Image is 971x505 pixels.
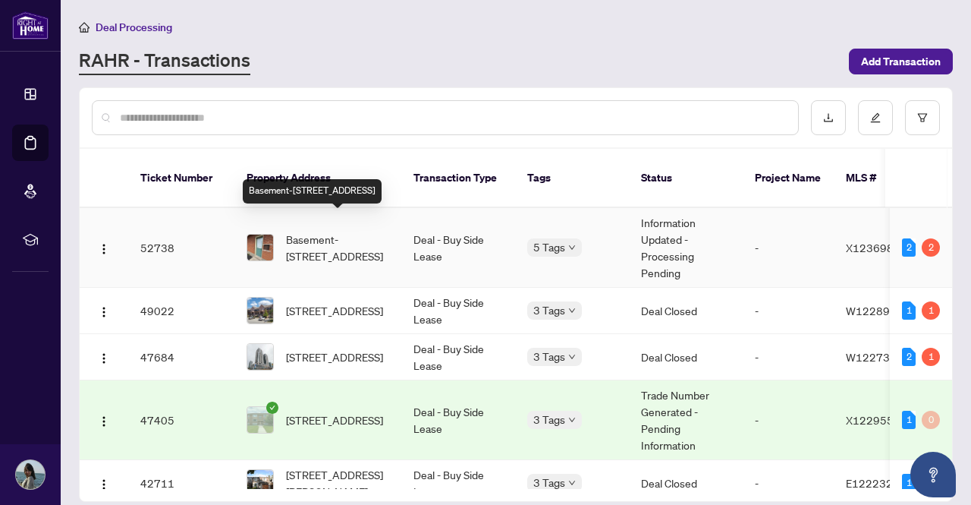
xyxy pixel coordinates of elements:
[922,238,940,257] div: 2
[286,349,383,365] span: [STREET_ADDRESS]
[79,22,90,33] span: home
[902,301,916,320] div: 1
[98,352,110,365] img: Logo
[533,238,565,256] span: 5 Tags
[98,478,110,491] img: Logo
[629,149,743,208] th: Status
[243,179,382,204] div: Basement-[STREET_ADDRESS]
[98,243,110,255] img: Logo
[568,479,576,487] span: down
[401,149,515,208] th: Transaction Type
[568,307,576,314] span: down
[629,288,743,334] td: Deal Closed
[811,100,846,135] button: download
[902,238,916,257] div: 2
[266,402,278,414] span: check-circle
[870,112,881,123] span: edit
[905,100,940,135] button: filter
[92,298,116,323] button: Logo
[128,334,234,380] td: 47684
[568,244,576,251] span: down
[743,334,834,380] td: -
[902,411,916,429] div: 1
[858,100,893,135] button: edit
[849,49,953,74] button: Add Transaction
[98,306,110,318] img: Logo
[98,415,110,428] img: Logo
[533,301,565,319] span: 3 Tags
[16,460,45,489] img: Profile Icon
[286,302,383,319] span: [STREET_ADDRESS]
[515,149,629,208] th: Tags
[629,334,743,380] td: Deal Closed
[128,149,234,208] th: Ticket Number
[743,149,834,208] th: Project Name
[922,411,940,429] div: 0
[629,208,743,288] td: Information Updated - Processing Pending
[922,348,940,366] div: 1
[128,288,234,334] td: 49022
[902,348,916,366] div: 2
[568,416,576,424] span: down
[286,466,389,500] span: [STREET_ADDRESS][PERSON_NAME]
[247,298,273,324] img: thumbnail-img
[917,112,928,123] span: filter
[861,49,941,74] span: Add Transaction
[910,452,956,497] button: Open asap
[568,353,576,361] span: down
[533,474,565,491] span: 3 Tags
[401,288,515,334] td: Deal - Buy Side Lease
[533,411,565,428] span: 3 Tags
[128,208,234,288] td: 52738
[247,470,273,496] img: thumbnail-img
[846,304,910,317] span: W12289623
[823,112,834,123] span: download
[743,380,834,460] td: -
[846,241,907,254] span: X12369869
[401,334,515,380] td: Deal - Buy Side Lease
[286,231,389,264] span: Basement-[STREET_ADDRESS]
[401,380,515,460] td: Deal - Buy Side Lease
[401,208,515,288] td: Deal - Buy Side Lease
[286,412,383,428] span: [STREET_ADDRESS]
[247,344,273,370] img: thumbnail-img
[79,48,250,75] a: RAHR - Transactions
[922,301,940,320] div: 1
[92,235,116,260] button: Logo
[743,208,834,288] td: -
[834,149,925,208] th: MLS #
[902,474,916,492] div: 1
[92,345,116,369] button: Logo
[92,471,116,495] button: Logo
[533,348,565,365] span: 3 Tags
[846,413,907,427] span: X12295580
[96,21,172,34] span: Deal Processing
[247,235,273,260] img: thumbnail-img
[92,408,116,432] button: Logo
[743,288,834,334] td: -
[247,407,273,433] img: thumbnail-img
[234,149,401,208] th: Property Address
[12,11,49,39] img: logo
[846,350,910,364] span: W12273768
[128,380,234,460] td: 47405
[629,380,743,460] td: Trade Number Generated - Pending Information
[846,476,907,490] span: E12223207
